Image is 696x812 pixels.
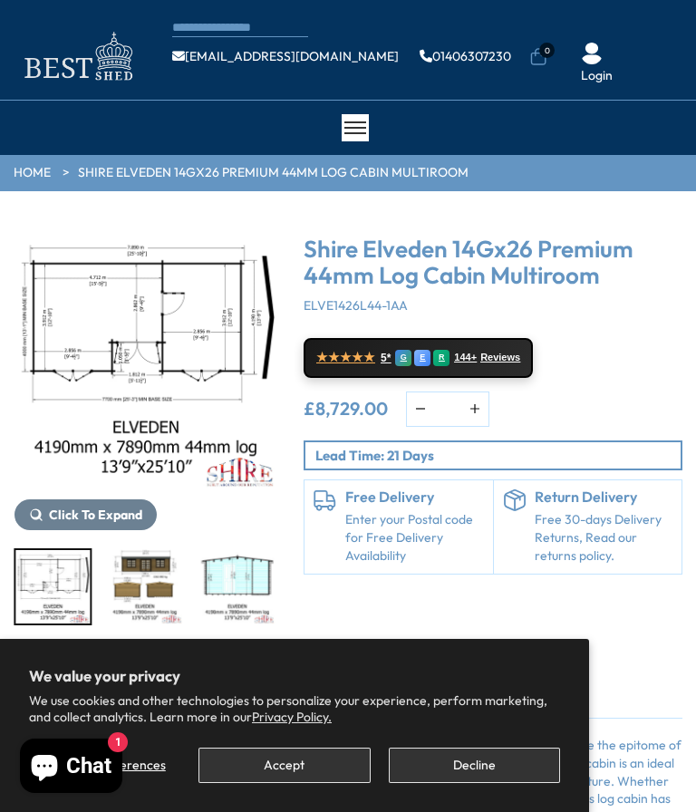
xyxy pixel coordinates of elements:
h3: Shire Elveden 14Gx26 Premium 44mm Log Cabin Multiroom [304,237,682,288]
span: Reviews [480,352,520,363]
a: Login [581,67,613,85]
a: Privacy Policy. [252,709,332,725]
p: Free 30-days Delivery Returns, Read our returns policy. [535,511,673,565]
a: 01406307230 [420,50,511,63]
span: ELVE1426L44-1AA [304,297,408,314]
span: 0 [539,43,555,58]
a: HOME [14,164,51,182]
img: Elveden4190x789014x2644mmMFTPLAN_40677167-342d-438a-b30c-ffbc9aefab87_200x200.jpg [15,550,91,623]
img: User Icon [581,43,603,64]
a: 0 [529,48,547,66]
div: G [395,350,411,366]
a: Shire Elveden 14Gx26 Premium 44mm Log Cabin Multiroom [78,164,469,182]
inbox-online-store-chat: Shopify online store chat [14,739,128,797]
ins: £8,729.00 [304,400,388,418]
p: Lead Time: 21 Days [315,446,681,465]
div: 2 / 10 [14,227,277,530]
img: Shire Elveden 14Gx26 Premium Log Cabin Multiroom - Best Shed [14,227,277,490]
a: [EMAIL_ADDRESS][DOMAIN_NAME] [172,50,399,63]
span: Click To Expand [49,507,142,523]
span: ★★★★★ [316,350,375,365]
h2: We value your privacy [29,668,560,684]
span: 144+ [454,352,477,363]
div: R [433,350,449,366]
button: Decline [389,748,560,783]
div: 4 / 10 [198,548,276,625]
h6: Free Delivery [345,489,484,506]
a: ★★★★★ 5* G E R 144+ Reviews [304,338,533,378]
p: We use cookies and other technologies to personalize your experience, perform marketing, and coll... [29,692,560,725]
div: E [414,350,430,366]
div: 2 / 10 [14,548,92,625]
button: Accept [198,748,370,783]
div: 3 / 10 [106,548,185,625]
img: Elveden4190x789014x2644mmINTERNALHT_1cfb361d-6bae-4252-9984-cdcd7cc2811d_200x200.jpg [199,550,275,623]
img: Elveden4190x789014x2644mmMFTLINE_05ef15f3-8f2d-43f2-bb02-09e9d57abccb_200x200.jpg [108,550,183,623]
h6: Return Delivery [535,489,673,506]
button: Click To Expand [14,499,157,530]
a: Enter your Postal code for Free Delivery Availability [345,511,484,565]
img: logo [14,27,140,86]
